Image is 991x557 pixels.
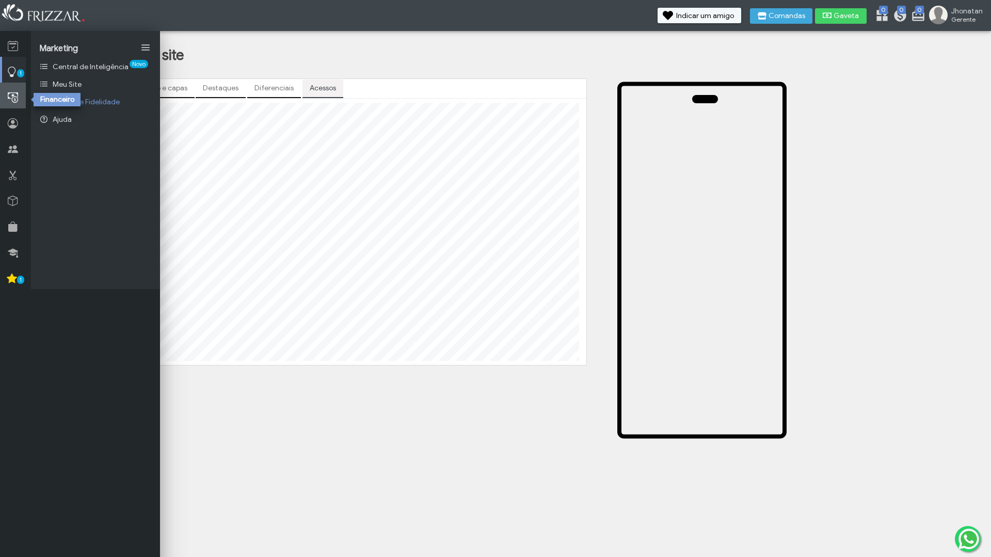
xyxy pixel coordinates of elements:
img: website_grey.svg [17,27,25,35]
a: 0 [875,8,885,25]
span: Indicar um amigo [676,12,734,20]
a: Planos de Fidelidade [31,93,160,110]
span: Planos de Fidelidade [53,98,120,106]
div: v 4.0.25 [29,17,51,25]
span: 0 [879,6,888,14]
a: 0 [893,8,903,25]
div: Domínio: [DOMAIN_NAME] [27,27,116,35]
a: 1 [2,57,26,83]
span: Comandas [769,12,805,20]
button: Comandas [750,8,812,24]
img: whatsapp.png [956,527,981,551]
button: Indicar um amigo [658,8,741,23]
a: Central de InteligênciaNovo [31,58,160,75]
a: Destaques [196,79,246,97]
img: logo_orange.svg [17,17,25,25]
span: Meu Site [53,80,82,89]
span: Ajuda [53,115,72,124]
span: Marketing [39,43,78,54]
button: Gaveta [815,8,867,24]
span: 0 [897,6,906,14]
span: Gaveta [834,12,859,20]
a: Jhonatan Gerente [929,6,986,26]
div: Palavras-chave [120,61,166,68]
a: Acessos [302,79,343,97]
div: Financeiro [34,93,81,106]
a: Logo e capas [137,79,195,97]
a: Ajuda [31,110,160,128]
a: 0 [911,8,921,25]
span: Novo [130,60,148,68]
span: 1 [17,276,24,284]
a: Diferenciais [247,79,301,97]
span: Central de Inteligência [53,62,129,71]
a: Meu Site [31,75,160,93]
span: 1 [17,69,24,77]
img: tab_keywords_by_traffic_grey.svg [109,60,117,68]
h1: Configure aqui seu site [37,46,988,64]
span: Gerente [951,15,983,23]
span: Jhonatan [951,7,983,15]
img: tab_domain_overview_orange.svg [43,60,51,68]
span: 0 [915,6,924,14]
div: Domínio [54,61,79,68]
